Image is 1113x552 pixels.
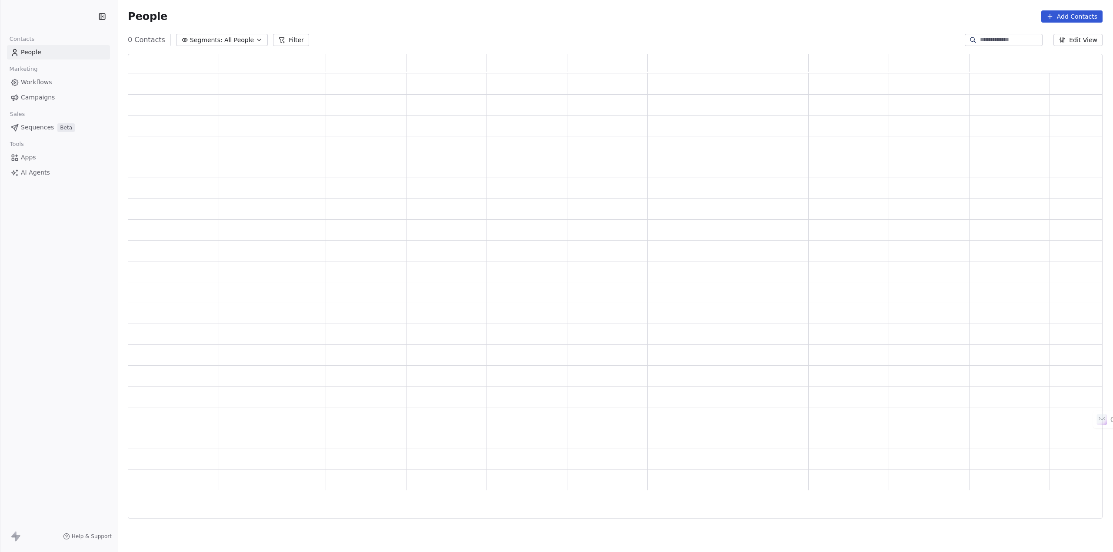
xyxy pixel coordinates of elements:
span: AI Agents [21,168,50,177]
span: Segments: [190,36,223,45]
div: grid [128,73,1103,519]
a: Help & Support [63,533,112,540]
span: Marketing [6,63,41,76]
span: Workflows [21,78,52,87]
span: Contacts [6,33,38,46]
a: SequencesBeta [7,120,110,135]
button: Filter [273,34,309,46]
span: All People [224,36,254,45]
span: 0 Contacts [128,35,165,45]
a: Apps [7,150,110,165]
span: Campaigns [21,93,55,102]
button: Edit View [1053,34,1103,46]
a: Workflows [7,75,110,89]
button: Add Contacts [1041,10,1103,23]
a: AI Agents [7,165,110,180]
span: Sequences [21,123,54,132]
a: Campaigns [7,90,110,105]
span: Beta [57,123,75,132]
span: Apps [21,153,36,162]
span: Sales [6,108,29,121]
span: Help & Support [72,533,112,540]
a: People [7,45,110,59]
span: People [21,48,41,57]
span: Tools [6,138,27,151]
span: People [128,10,167,23]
